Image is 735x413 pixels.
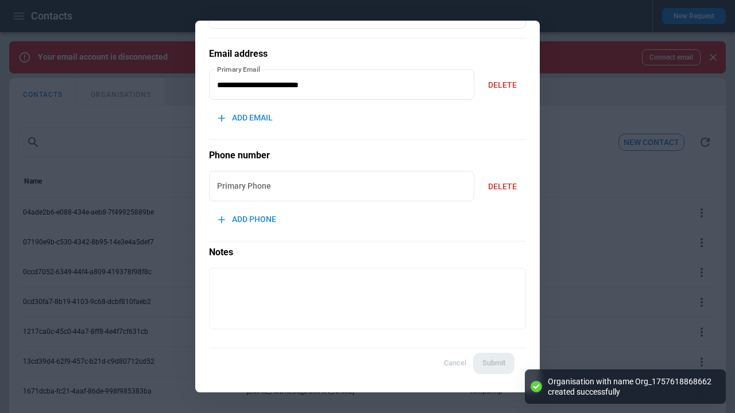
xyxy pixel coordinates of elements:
h5: Email address [209,48,526,60]
button: ADD EMAIL [209,106,282,130]
button: ADD PHONE [209,207,285,232]
p: Notes [209,241,526,259]
label: Primary Email [217,64,261,74]
button: DELETE [479,174,526,199]
button: DELETE [479,73,526,98]
div: Organisation with name Org_1757618868662 created successfully [548,376,714,397]
h5: Phone number [209,149,526,162]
